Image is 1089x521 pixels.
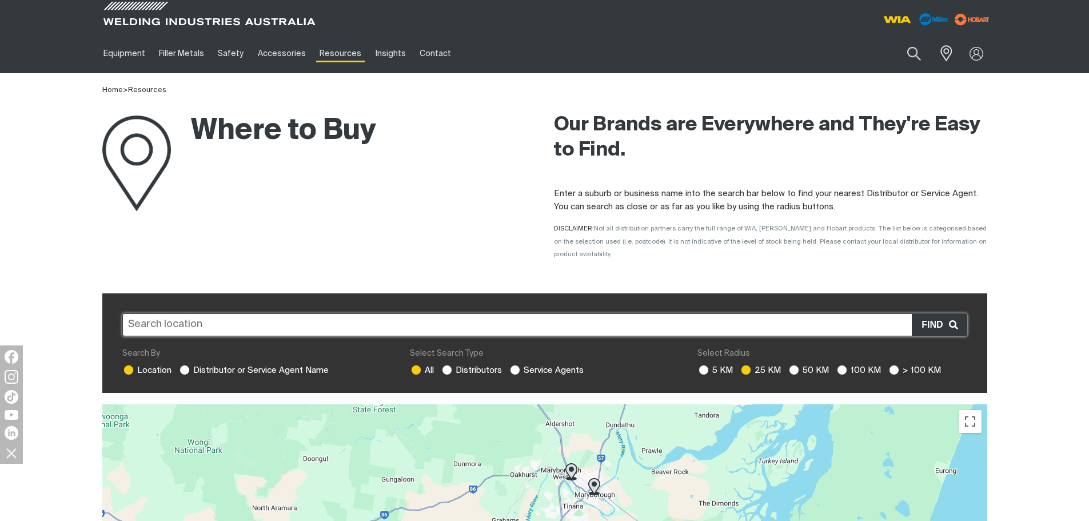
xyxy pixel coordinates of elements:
[102,86,123,94] a: Home
[122,313,967,336] input: Search location
[5,370,18,384] img: Instagram
[5,426,18,440] img: LinkedIn
[895,40,934,67] button: Search products
[888,366,941,375] label: > 100 KM
[251,34,313,73] a: Accessories
[922,317,948,332] span: Find
[102,113,376,150] h1: Where to Buy
[178,366,329,375] label: Distributor or Service Agent Name
[152,34,211,73] a: Filler Metals
[788,366,829,375] label: 50 KM
[211,34,250,73] a: Safety
[122,366,171,375] label: Location
[951,11,993,28] img: miller
[5,410,18,420] img: YouTube
[2,443,21,463] img: hide socials
[313,34,368,73] a: Resources
[5,390,18,404] img: TikTok
[554,225,987,257] span: DISCLAIMER:
[880,40,933,67] input: Product name or item number...
[912,314,966,336] button: Find
[554,225,987,257] span: Not all distribution partners carry the full range of WIA, [PERSON_NAME] and Hobart products. The...
[740,366,781,375] label: 25 KM
[441,366,502,375] label: Distributors
[697,348,967,360] div: Select Radius
[123,86,128,94] span: >
[836,366,881,375] label: 100 KM
[410,348,679,360] div: Select Search Type
[554,188,987,213] p: Enter a suburb or business name into the search bar below to find your nearest Distributor or Ser...
[697,366,733,375] label: 5 KM
[413,34,458,73] a: Contact
[368,34,412,73] a: Insights
[5,350,18,364] img: Facebook
[97,34,769,73] nav: Main
[509,366,584,375] label: Service Agents
[959,410,982,433] button: Toggle fullscreen view
[97,34,152,73] a: Equipment
[554,113,987,163] h2: Our Brands are Everywhere and They're Easy to Find.
[410,366,434,375] label: All
[128,86,166,94] a: Resources
[122,348,392,360] div: Search By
